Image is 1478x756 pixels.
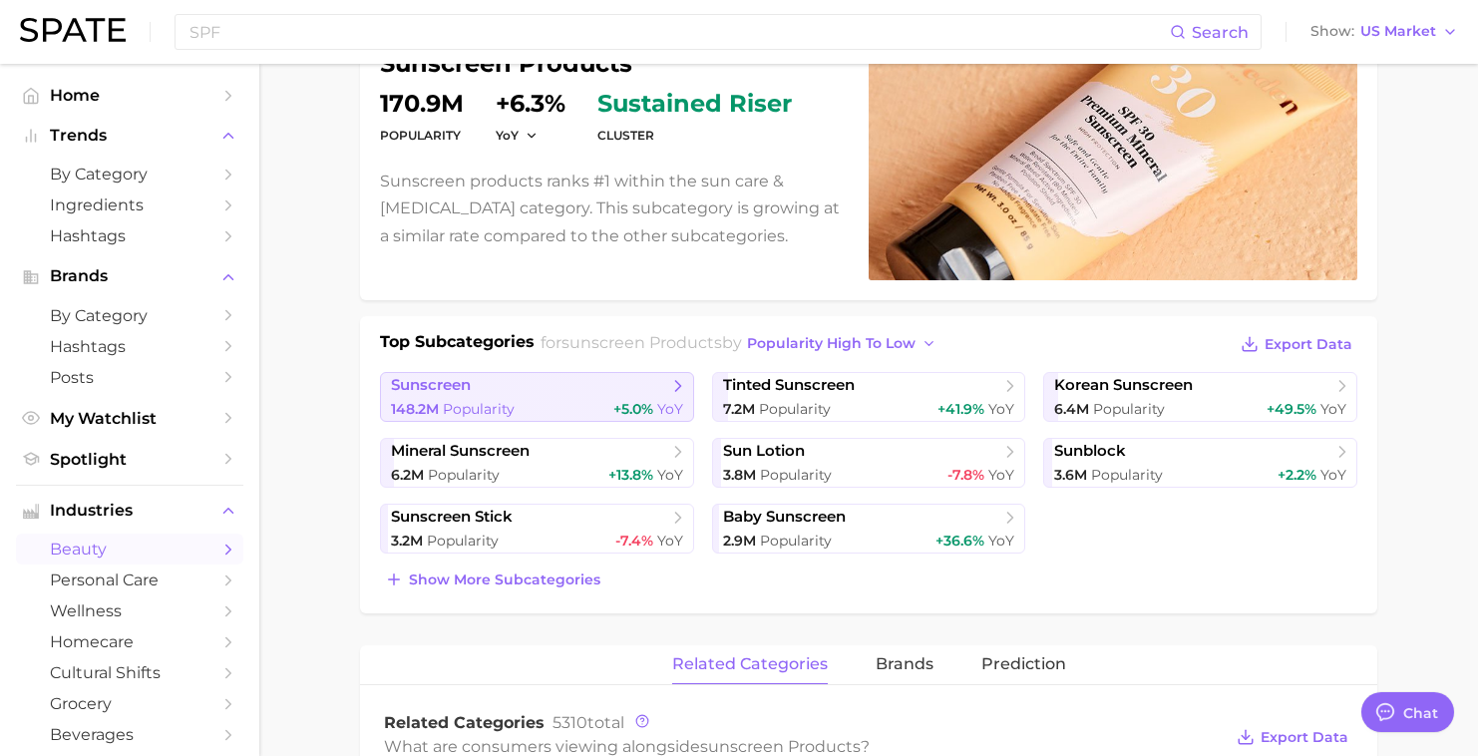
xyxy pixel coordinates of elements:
span: Show more subcategories [409,571,600,588]
span: +5.0% [613,400,653,418]
span: baby sunscreen [723,508,846,527]
span: 3.8m [723,466,756,484]
span: Popularity [427,532,499,550]
span: +41.9% [937,400,984,418]
a: Hashtags [16,331,243,362]
button: popularity high to low [742,330,942,357]
span: Popularity [760,532,832,550]
a: homecare [16,626,243,657]
h1: sunscreen products [380,52,845,76]
dt: cluster [597,124,792,148]
span: Popularity [443,400,515,418]
button: Export Data [1236,330,1357,358]
a: beauty [16,534,243,565]
span: Popularity [1091,466,1163,484]
a: tinted sunscreen7.2m Popularity+41.9% YoY [712,372,1026,422]
span: YoY [988,466,1014,484]
span: Popularity [759,400,831,418]
span: YoY [1320,400,1346,418]
button: Export Data [1232,723,1353,751]
span: -7.8% [947,466,984,484]
span: YoY [1320,466,1346,484]
a: Spotlight [16,444,243,475]
span: Hashtags [50,226,209,245]
span: Popularity [1093,400,1165,418]
span: 6.4m [1054,400,1089,418]
a: Home [16,80,243,111]
a: sun lotion3.8m Popularity-7.8% YoY [712,438,1026,488]
span: 3.2m [391,532,423,550]
span: 5310 [553,713,587,732]
span: Posts [50,368,209,387]
span: total [553,713,624,732]
span: My Watchlist [50,409,209,428]
span: Prediction [981,655,1066,673]
span: +13.8% [608,466,653,484]
span: brands [876,655,933,673]
span: YoY [988,532,1014,550]
span: sustained riser [597,92,792,116]
span: mineral sunscreen [391,442,530,461]
span: YoY [657,400,683,418]
dd: 170.9m [380,92,464,116]
span: sun lotion [723,442,805,461]
a: korean sunscreen6.4m Popularity+49.5% YoY [1043,372,1357,422]
span: YoY [988,400,1014,418]
span: 7.2m [723,400,755,418]
a: personal care [16,565,243,595]
a: wellness [16,595,243,626]
span: 2.9m [723,532,756,550]
span: sunscreen [391,376,471,395]
span: Search [1192,23,1249,42]
span: Spotlight [50,450,209,469]
span: Industries [50,502,209,520]
span: beverages [50,725,209,744]
span: Export Data [1265,336,1352,353]
span: +2.2% [1278,466,1316,484]
button: Trends [16,121,243,151]
span: by Category [50,165,209,184]
span: Export Data [1261,729,1348,746]
span: +36.6% [935,532,984,550]
a: beverages [16,719,243,750]
span: cultural shifts [50,663,209,682]
span: Popularity [760,466,832,484]
a: My Watchlist [16,403,243,434]
input: Search here for a brand, industry, or ingredient [187,15,1170,49]
dd: +6.3% [496,92,565,116]
span: beauty [50,540,209,559]
button: Industries [16,496,243,526]
span: Trends [50,127,209,145]
span: sunscreen products [561,333,722,352]
span: homecare [50,632,209,651]
span: 6.2m [391,466,424,484]
a: Hashtags [16,220,243,251]
span: Hashtags [50,337,209,356]
p: Sunscreen products ranks #1 within the sun care & [MEDICAL_DATA] category. This subcategory is gr... [380,168,845,249]
span: sunblock [1054,442,1126,461]
span: 3.6m [1054,466,1087,484]
a: Posts [16,362,243,393]
span: sunscreen stick [391,508,513,527]
span: +49.5% [1267,400,1316,418]
a: sunscreen stick3.2m Popularity-7.4% YoY [380,504,694,554]
span: tinted sunscreen [723,376,855,395]
span: sunscreen products [700,737,861,756]
span: Ingredients [50,195,209,214]
span: popularity high to low [747,335,916,352]
a: Ingredients [16,189,243,220]
span: wellness [50,601,209,620]
span: US Market [1360,26,1436,37]
img: SPATE [20,18,126,42]
button: Show more subcategories [380,566,605,593]
a: grocery [16,688,243,719]
span: 148.2m [391,400,439,418]
span: YoY [657,532,683,550]
span: Home [50,86,209,105]
span: YoY [657,466,683,484]
span: Popularity [428,466,500,484]
a: by Category [16,300,243,331]
span: by Category [50,306,209,325]
button: YoY [496,127,539,144]
a: cultural shifts [16,657,243,688]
